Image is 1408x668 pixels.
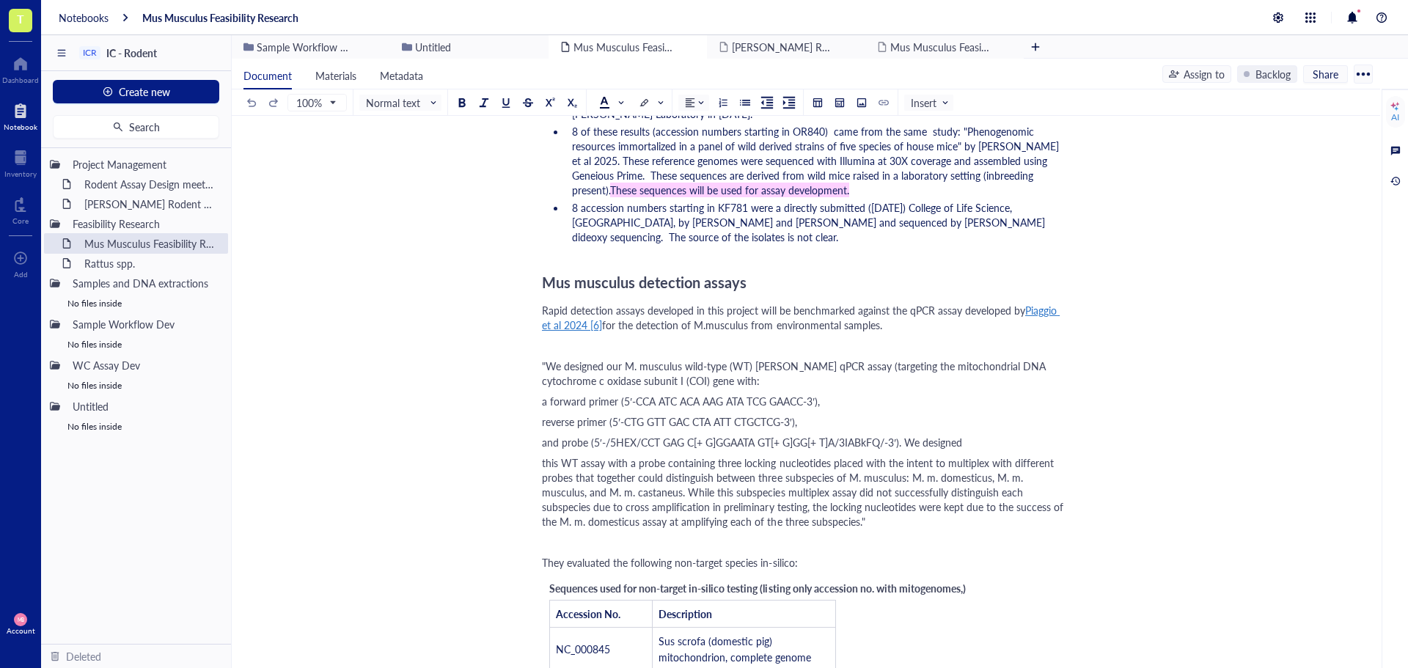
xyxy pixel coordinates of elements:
div: Notebook [4,122,37,131]
span: Mus musculus detection assays [542,272,747,293]
span: Sequences used for non-target in-silico testing (listing only accession no. with mitogenomes,) [549,581,966,595]
span: Sus scrofa (domestic pig) mitochondrion, complete genome [659,634,811,664]
div: Inventory [4,169,37,178]
div: Untitled [66,396,222,416]
span: a forward primer (5′-CCA ATC ACA AAG ATA TCG GAACC-3′), [542,394,820,408]
button: Search [53,115,219,139]
div: No files inside [44,375,228,396]
a: Notebook [4,99,37,131]
div: Project Management [66,154,222,175]
div: Rodent Assay Design meeting_[DATE] [78,174,222,194]
span: Metadata [380,68,423,83]
div: No files inside [44,416,228,437]
button: Share [1303,65,1348,83]
span: Create new [119,86,170,98]
div: Feasibility Research [66,213,222,234]
a: Mus Musculus Feasibility Research [142,11,298,24]
span: Search [129,121,160,133]
span: reverse primer (5′-CTG GTT GAC CTA ATT CTGCTCG-3′), [542,414,797,429]
div: Mus Musculus Feasibility Research [78,233,222,254]
div: Add [14,270,28,279]
a: Notebooks [59,11,109,24]
div: Assign to [1184,66,1225,82]
span: Rapid detection assays developed in this project will be benchmarked against the qPCR assay devel... [542,303,1025,318]
div: Rattus spp. [78,253,222,274]
span: MB [17,617,23,623]
div: Deleted [66,648,101,664]
span: Piaggio et al 2024 [6] [542,303,1060,332]
div: Samples and DNA extractions [66,273,222,293]
span: 8 of these results (accession numbers starting in OR840) came from the same study: "Phenogenomic ... [572,124,1062,197]
a: Dashboard [2,52,39,84]
span: for the detection of M.musculus from environmental samples. [602,318,882,332]
span: These sequences will be used for assay development. [610,183,849,197]
span: Share [1313,67,1338,81]
span: Normal text [366,96,438,109]
div: No files inside [44,334,228,355]
div: Sample Workflow Dev [66,314,222,334]
div: [PERSON_NAME] Rodent Test Full Proposal [78,194,222,214]
span: this WT assay with a probe containing three locking nucleotides placed with the intent to multipl... [542,455,1066,529]
span: Description [659,606,712,621]
a: Inventory [4,146,37,178]
div: Account [7,626,35,635]
span: 100% [296,96,335,109]
span: T [17,10,24,28]
div: Dashboard [2,76,39,84]
span: "We designed our M. musculus wild-type (WT) [PERSON_NAME] qPCR assay (targeting the mitochondrial... [542,359,1049,388]
div: Core [12,216,29,225]
span: Document [243,68,292,83]
span: Accession No. [556,606,620,621]
a: Core [12,193,29,225]
div: No files inside [44,293,228,314]
span: 8 accession numbers starting in KF781 were a directly submitted ([DATE]) College of Life Science,... [572,200,1048,244]
span: and probe (5′-/5HEX/CCT GAG C[+ G]GGAATA GT[+ G]GG[+ T]A/3IABkFQ/-3′). We designed [542,435,962,449]
span: NC_000845 [556,642,610,656]
span: Materials [315,68,356,83]
div: Backlog [1255,66,1291,82]
span: They evaluated the following non-target species in-silico: [542,555,798,570]
span: Insert [911,96,950,109]
button: Create new [53,80,219,103]
div: AI [1391,111,1399,123]
span: IC - Rodent [106,45,157,60]
div: ICR [83,48,97,58]
div: WC Assay Dev [66,355,222,375]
